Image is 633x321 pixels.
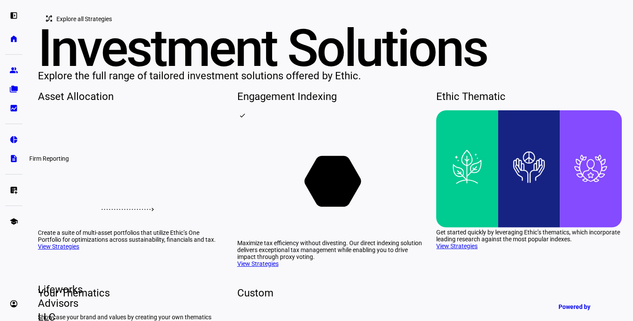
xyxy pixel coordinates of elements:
[38,243,79,250] a: View Strategies
[5,62,22,79] a: group
[237,260,279,267] a: View Strategies
[9,299,18,308] eth-mat-symbol: account_circle
[9,217,18,226] eth-mat-symbol: school
[554,299,620,315] a: Powered by
[56,10,112,28] span: Explore all Strategies
[38,90,223,103] div: Asset Allocation
[9,66,18,75] eth-mat-symbol: group
[436,90,622,103] div: Ethic Thematic
[38,286,223,300] div: Your Thematics
[9,154,18,163] eth-mat-symbol: description
[38,28,623,69] div: Investment Solutions
[237,90,423,103] div: Engagement Indexing
[9,11,18,20] eth-mat-symbol: left_panel_open
[5,131,22,148] a: pie_chart
[9,85,18,93] eth-mat-symbol: folder_copy
[436,229,622,243] div: Get started quickly by leveraging Ethic’s thematics, which incorporate leading research against t...
[239,112,246,119] mat-icon: check
[436,243,478,249] a: View Strategies
[9,135,18,144] eth-mat-symbol: pie_chart
[9,104,18,112] eth-mat-symbol: bid_landscape
[38,229,223,243] div: Create a suite of multi-asset portfolios that utilize Ethic’s One Portfolio for optimizations acr...
[237,286,423,300] div: Custom
[5,100,22,117] a: bid_landscape
[45,14,53,23] mat-icon: tactic
[9,34,18,43] eth-mat-symbol: home
[237,240,423,260] div: Maximize tax efficiency without divesting. Our direct indexing solution delivers exceptional tax ...
[5,81,22,98] a: folder_copy
[5,150,22,167] a: description
[5,30,22,47] a: home
[26,153,72,164] div: Firm Reporting
[9,186,18,194] eth-mat-symbol: list_alt_add
[38,69,623,83] div: Explore the full range of tailored investment solutions offered by Ethic.
[38,10,122,28] button: Explore all Strategies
